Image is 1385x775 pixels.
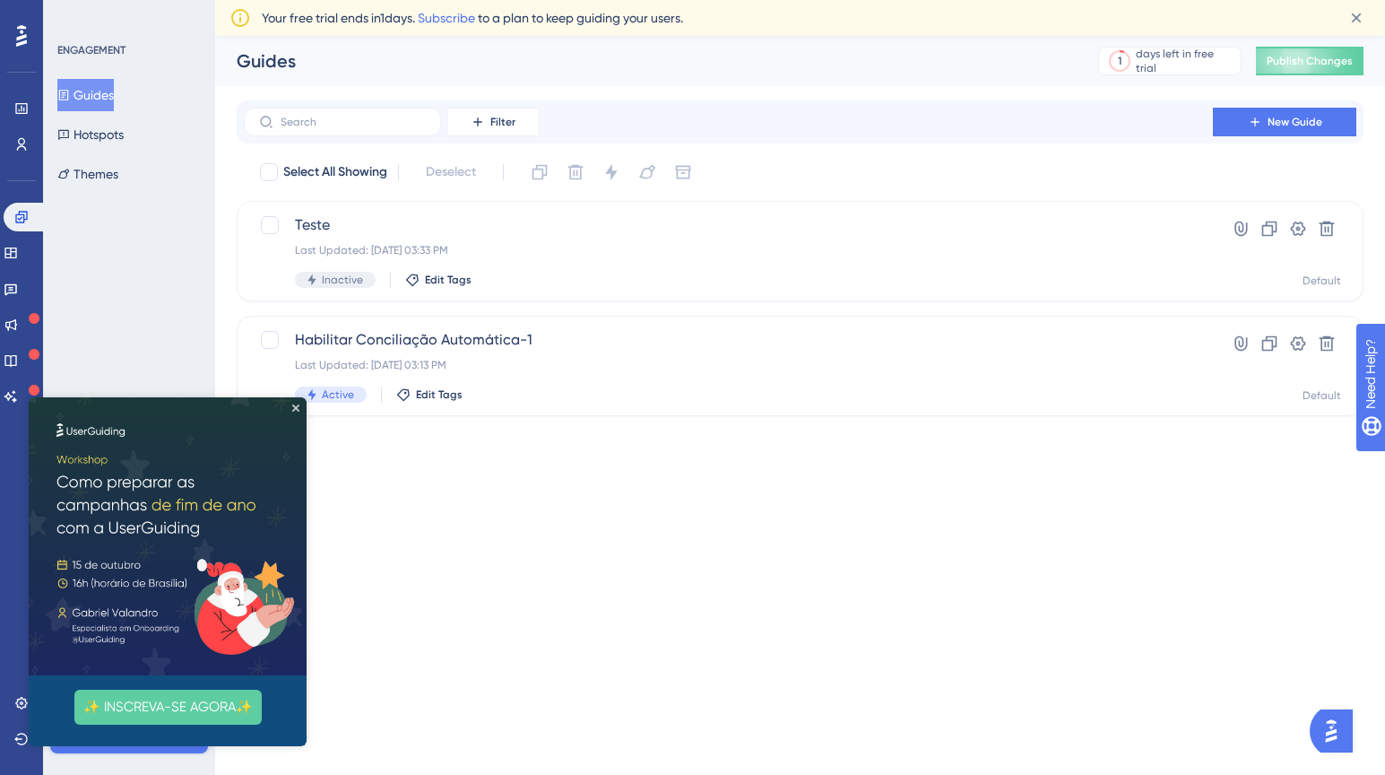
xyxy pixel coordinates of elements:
[1267,54,1353,68] span: Publish Changes
[262,7,683,29] span: Your free trial ends in 1 days. to a plan to keep guiding your users.
[322,273,363,287] span: Inactive
[322,387,354,402] span: Active
[1256,47,1363,75] button: Publish Changes
[237,48,1053,74] div: Guides
[1136,47,1235,75] div: days left in free trial
[295,329,1162,351] span: Habilitar Conciliação Automática-1
[448,108,538,136] button: Filter
[295,358,1162,372] div: Last Updated: [DATE] 03:13 PM
[1303,274,1341,288] div: Default
[405,273,472,287] button: Edit Tags
[425,273,472,287] span: Edit Tags
[1303,388,1341,403] div: Default
[57,79,114,111] button: Guides
[57,158,118,190] button: Themes
[295,214,1162,236] span: Teste
[396,387,463,402] button: Edit Tags
[1213,108,1356,136] button: New Guide
[418,11,475,25] a: Subscribe
[426,161,476,183] span: Deselect
[57,43,126,57] div: ENGAGEMENT
[295,243,1162,257] div: Last Updated: [DATE] 03:33 PM
[490,115,515,129] span: Filter
[410,156,492,188] button: Deselect
[57,118,124,151] button: Hotspots
[42,4,112,26] span: Need Help?
[283,161,387,183] span: Select All Showing
[1118,54,1121,68] div: 1
[281,116,426,128] input: Search
[1268,115,1322,129] span: New Guide
[264,7,271,14] div: Close Preview
[1310,704,1363,758] iframe: UserGuiding AI Assistant Launcher
[46,292,233,327] button: ✨ INSCREVA-SE AGORA✨
[416,387,463,402] span: Edit Tags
